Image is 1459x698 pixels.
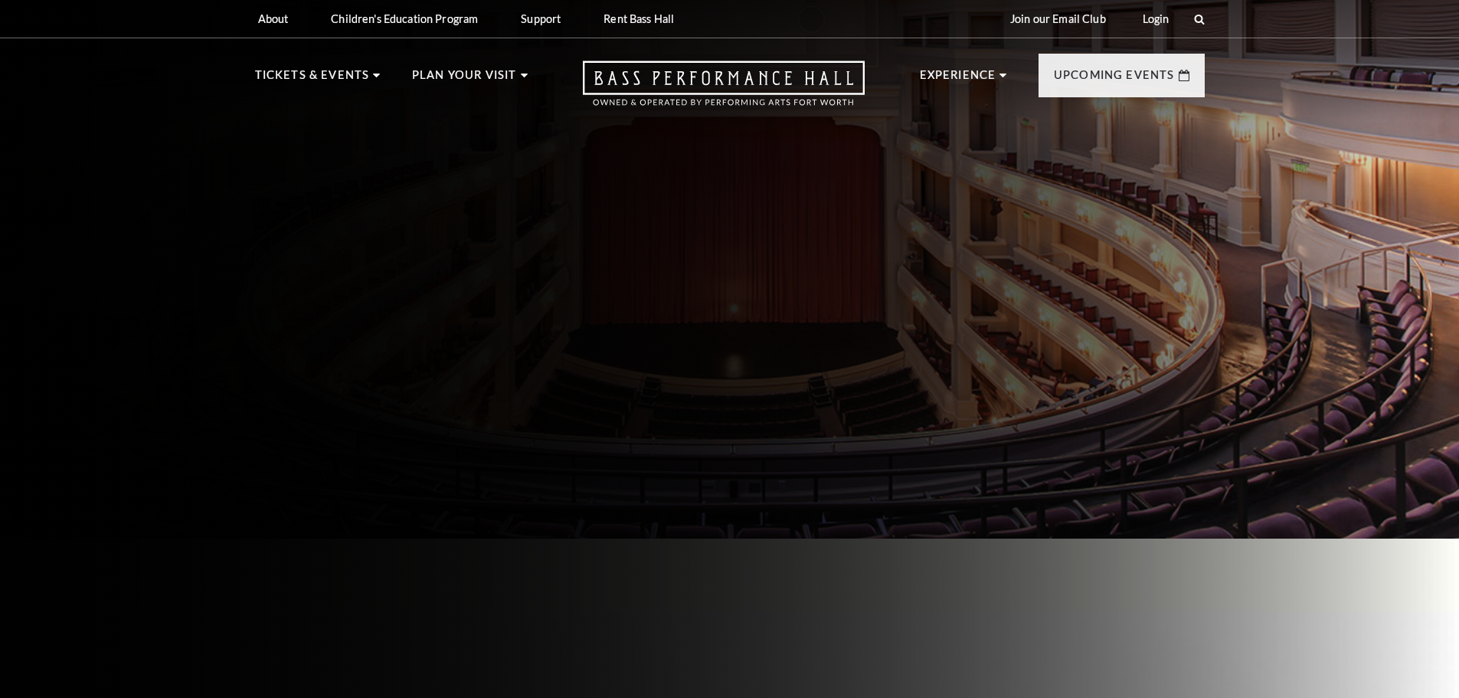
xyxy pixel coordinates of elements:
p: Experience [920,66,996,93]
p: Plan Your Visit [412,66,517,93]
p: About [258,12,289,25]
p: Rent Bass Hall [604,12,674,25]
p: Upcoming Events [1054,66,1175,93]
p: Children's Education Program [331,12,478,25]
p: Tickets & Events [255,66,370,93]
p: Support [521,12,561,25]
